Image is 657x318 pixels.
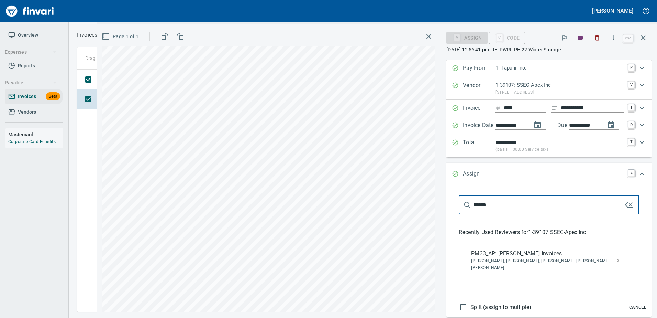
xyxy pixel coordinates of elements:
span: Beta [46,93,60,100]
a: I [628,104,635,111]
span: Invoices [18,92,36,101]
button: Payable [2,76,59,89]
a: T [628,138,635,145]
p: Assign [463,170,495,179]
a: D [628,121,635,128]
button: Flag [557,30,572,45]
p: Total [463,138,495,153]
span: Close invoice [621,30,652,46]
p: 1-39107: SSEC-Apex Inc [495,81,624,89]
span: Reports [18,62,35,70]
a: Reports [5,58,63,74]
span: Expenses [5,48,57,56]
button: [PERSON_NAME] [590,6,635,16]
a: Overview [5,28,63,43]
nav: breadcrumb [77,31,97,39]
span: Overview [18,31,38,40]
p: Drag a column heading here to group the table [85,55,186,62]
div: Expand [446,117,652,134]
button: More [606,30,621,45]
span: [PERSON_NAME], [PERSON_NAME], [PERSON_NAME], [PERSON_NAME], [PERSON_NAME] [471,258,616,272]
p: Pay From [463,64,495,73]
p: Invoice [463,104,495,113]
span: Cancel [628,304,647,311]
div: Assign [446,34,487,40]
div: Expand [446,163,652,185]
p: Due [557,121,590,129]
p: Recently Used Reviewers for 1-39107 SSEC-Apex Inc : [459,228,639,236]
button: Page 1 of 1 [100,30,141,43]
h5: [PERSON_NAME] [592,7,633,14]
img: Finvari [4,3,56,19]
p: [STREET_ADDRESS] [495,89,624,96]
a: P [628,64,635,71]
svg: Invoice number [495,104,501,112]
p: Invoice Date [463,121,495,130]
button: Cancel [627,302,649,313]
a: Corporate Card Benefits [8,139,56,144]
p: (basis + $0.00 Service tax) [495,146,624,153]
p: 1: Tapani Inc. [495,64,624,72]
div: Expand [446,77,652,100]
button: Expenses [2,46,59,59]
h6: Mastercard [8,131,63,138]
span: Page 1 of 1 [103,32,138,41]
div: Expand [446,185,652,317]
span: Payable [5,78,57,87]
button: change date [529,117,546,133]
p: Invoices [77,31,97,39]
div: Code [489,34,525,40]
button: change due date [603,117,619,133]
nav: recent [466,243,632,278]
a: A [628,170,635,177]
span: Split (assign to multiple) [470,303,531,311]
a: InvoicesBeta [5,89,63,104]
span: PM33_AP: [PERSON_NAME] Invoices [471,250,616,258]
a: V [628,81,635,88]
p: [DATE] 12:56:41 pm. RE: PWRF PH 22 Winter Storage. [446,46,652,53]
a: esc [623,34,633,42]
a: Vendors [5,104,63,120]
div: Expand [446,60,652,77]
span: Vendors [18,108,36,116]
div: Expand [446,134,652,157]
div: PM33_AP: [PERSON_NAME] Invoices[PERSON_NAME], [PERSON_NAME], [PERSON_NAME], [PERSON_NAME], [PERSO... [466,246,632,275]
p: Vendor [463,81,495,96]
button: Discard [590,30,605,45]
button: Labels [573,30,588,45]
div: Expand [446,100,652,117]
